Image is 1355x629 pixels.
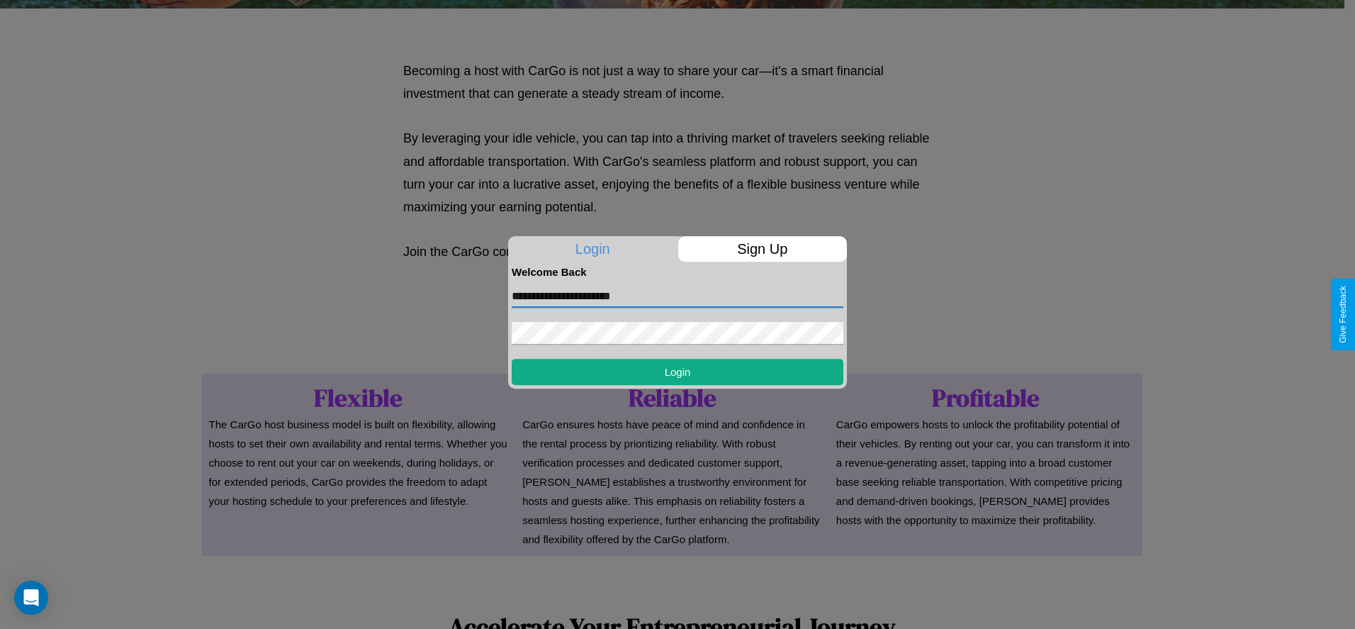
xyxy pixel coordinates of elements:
div: Give Feedback [1338,286,1348,343]
p: Login [508,236,677,262]
div: Open Intercom Messenger [14,581,48,615]
h4: Welcome Back [512,266,843,278]
p: Sign Up [678,236,848,262]
button: Login [512,359,843,385]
